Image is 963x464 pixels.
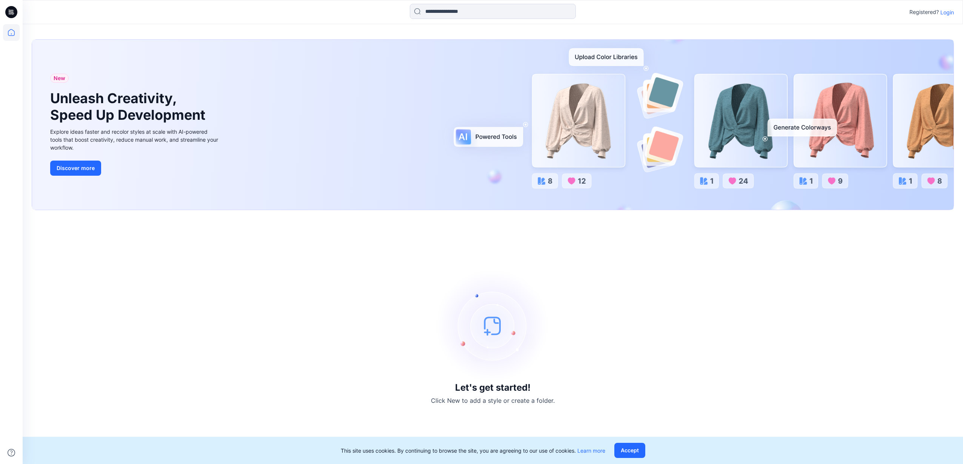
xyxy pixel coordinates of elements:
[577,447,605,454] a: Learn more
[436,269,549,382] img: empty-state-image.svg
[614,443,645,458] button: Accept
[909,8,939,17] p: Registered?
[50,161,220,176] a: Discover more
[455,382,531,393] h3: Let's get started!
[50,128,220,152] div: Explore ideas faster and recolor styles at scale with AI-powered tools that boost creativity, red...
[431,396,555,405] p: Click New to add a style or create a folder.
[341,447,605,455] p: This site uses cookies. By continuing to browse the site, you are agreeing to our use of cookies.
[50,90,209,123] h1: Unleash Creativity, Speed Up Development
[54,74,65,83] span: New
[50,161,101,176] button: Discover more
[940,8,954,16] p: Login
